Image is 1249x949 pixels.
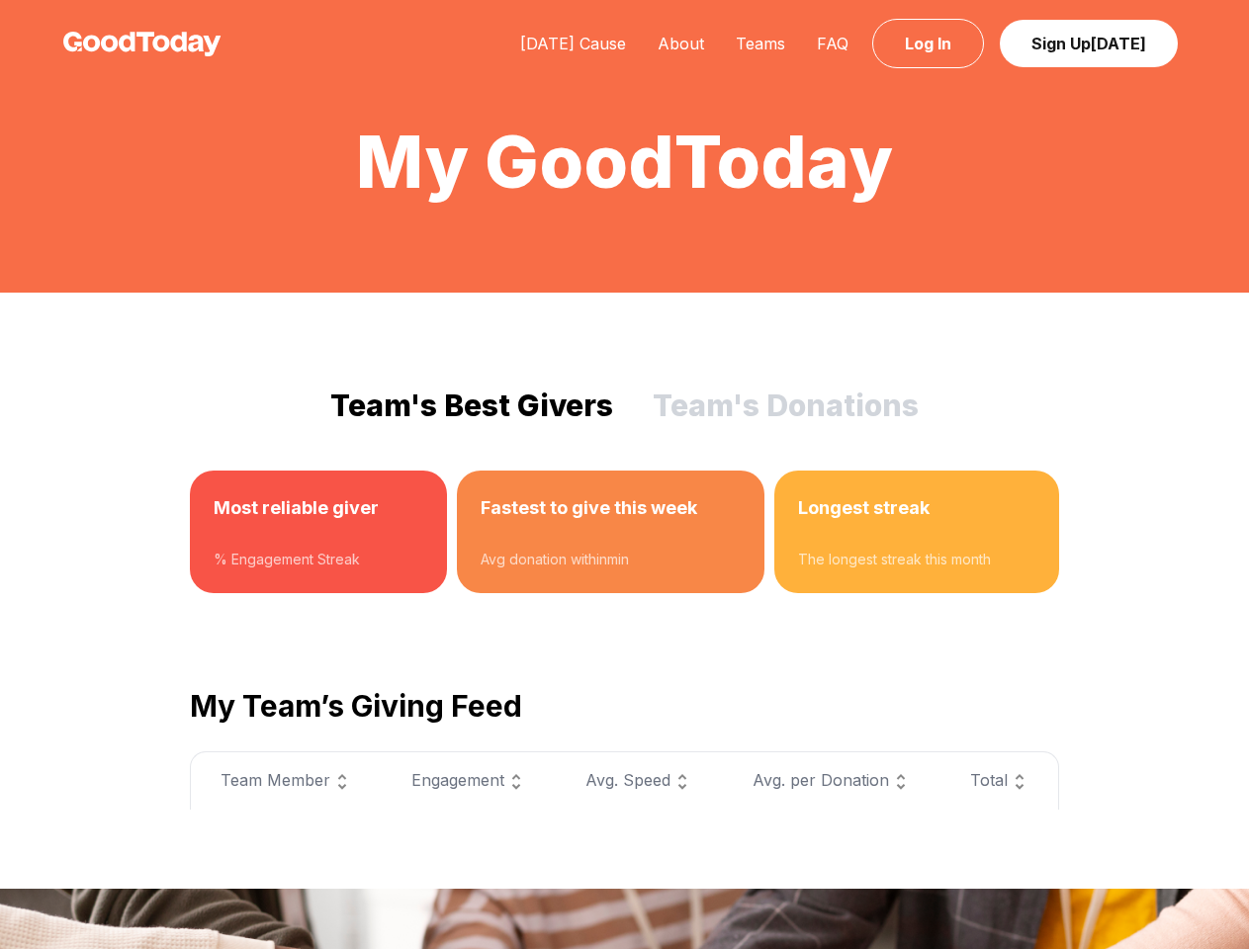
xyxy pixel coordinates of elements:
div: The longest streak this month [798,550,1035,569]
a: Sign Up[DATE] [1000,20,1178,67]
img: GoodToday [63,32,222,56]
a: Log In [872,19,984,68]
div: Team Member [215,768,359,794]
div: Total [966,768,1034,794]
div: Avg. per Donation [747,768,920,794]
div: Engagement [406,768,533,794]
button: Team's Donations [653,388,919,423]
a: Teams [720,34,801,53]
h2: My Team’s Giving Feed [190,688,1059,724]
span: [DATE] [1091,34,1146,53]
a: FAQ [801,34,864,53]
button: Team's Best Givers [330,388,613,423]
div: Avg. Speed [580,768,699,794]
h3: Fastest to give this week [481,494,742,522]
h3: Most reliable giver [214,494,423,522]
h3: Longest streak [798,494,1035,522]
div: Avg donation within min [481,550,742,569]
div: % Engagement Streak [214,550,423,569]
a: [DATE] Cause [504,34,642,53]
a: About [642,34,720,53]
